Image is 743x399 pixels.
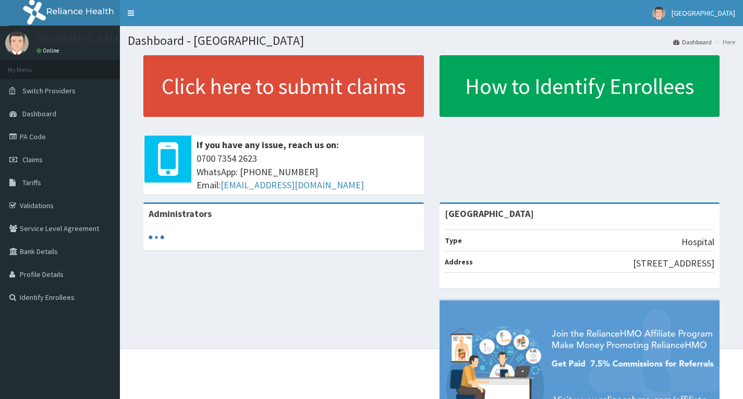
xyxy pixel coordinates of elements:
b: Address [445,257,473,267]
span: Tariffs [22,178,41,187]
a: Dashboard [673,38,712,46]
a: How to Identify Enrollees [440,55,720,117]
p: [GEOGRAPHIC_DATA] [36,34,123,43]
h1: Dashboard - [GEOGRAPHIC_DATA] [128,34,735,47]
span: Switch Providers [22,86,76,95]
img: User Image [652,7,665,20]
a: [EMAIL_ADDRESS][DOMAIN_NAME] [221,179,364,191]
span: Dashboard [22,109,56,118]
svg: audio-loading [149,229,164,245]
span: 0700 7354 2623 WhatsApp: [PHONE_NUMBER] Email: [197,152,419,192]
b: If you have any issue, reach us on: [197,139,339,151]
p: Hospital [681,235,714,249]
b: Administrators [149,208,212,220]
a: Online [36,47,62,54]
li: Here [713,38,735,46]
img: User Image [5,31,29,55]
b: Type [445,236,462,245]
a: Click here to submit claims [143,55,424,117]
strong: [GEOGRAPHIC_DATA] [445,208,534,220]
span: [GEOGRAPHIC_DATA] [672,8,735,18]
p: [STREET_ADDRESS] [633,257,714,270]
span: Claims [22,155,43,164]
